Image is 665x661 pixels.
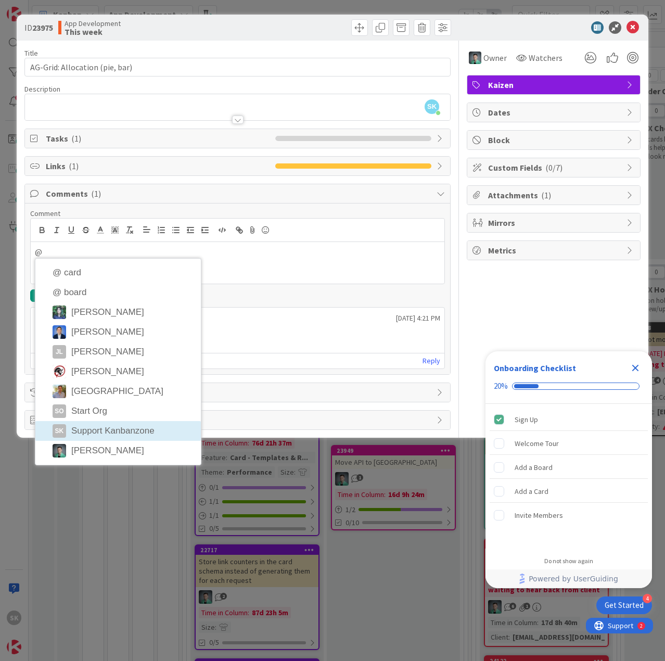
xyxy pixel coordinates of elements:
div: Sign Up is complete. [490,408,648,431]
span: Attachments [488,189,621,201]
div: Welcome Tour [515,437,559,450]
span: Mirrors [488,217,621,229]
span: Description [24,84,60,94]
img: VP [469,52,481,64]
input: type card name here... [24,58,451,77]
div: Add a Board is incomplete. [490,456,648,479]
div: JL [53,345,66,359]
div: Open Get Started checklist, remaining modules: 4 [596,596,652,614]
div: Get Started [605,600,644,611]
img: 0550af46b627426e1921006cb02c51d21509582391122.jpeg [53,306,66,319]
span: Dates [488,106,621,119]
p: ! test [35,332,440,346]
span: Tasks [46,132,270,145]
div: Onboarding Checklist [494,362,576,374]
span: ( 1 ) [69,161,79,171]
div: Checklist items [485,404,652,550]
li: [PERSON_NAME] [35,441,201,461]
div: Close Checklist [627,360,644,376]
li: [GEOGRAPHIC_DATA] [35,382,201,401]
div: Invite Members is incomplete. [490,504,648,527]
li: @ board [35,283,201,302]
a: Reply [423,354,440,367]
div: Checklist progress: 20% [494,382,644,391]
span: Metrics [488,244,621,257]
li: [PERSON_NAME] [35,342,201,362]
div: Add a Board [515,461,553,474]
div: Invite Members [515,509,563,522]
span: ( 1 ) [91,188,101,199]
li: [PERSON_NAME] [35,322,201,342]
li: [PERSON_NAME] [35,362,201,382]
span: Support [22,2,47,14]
img: uOUmmchOACylmsymMJ1gbeHCclG8pTJm.png [53,365,66,378]
button: Add [30,289,53,302]
span: SK [425,99,439,114]
span: History [46,386,431,399]
span: Powered by UserGuiding [529,573,618,585]
div: Welcome Tour is incomplete. [490,432,648,455]
span: [DATE] 4:21 PM [396,313,440,324]
img: qUO5o7M7Kf1ntmtcfonpgmx7KDDHKbmr.jpg [53,444,66,457]
div: Checklist Container [485,351,652,588]
div: Add a Card [515,485,548,498]
div: Sign Up [515,413,538,426]
span: App Development [65,19,121,28]
span: ID [24,21,53,34]
li: Support Kanbanzone [35,421,201,441]
div: Do not show again [544,557,593,565]
a: Powered by UserGuiding [491,569,647,588]
span: Watchers [529,52,562,64]
span: Links [46,160,270,172]
img: 0C7sLYpboC8qJ4Pigcws55mStztBx44M.png [53,325,66,339]
img: qjCLjmcgTeYaAKZXca06SbetDI52iaoL.JPG [53,385,66,398]
li: @ card [35,263,201,283]
span: Kaizen [488,79,621,91]
li: [PERSON_NAME] [35,302,201,322]
span: Comments [46,187,431,200]
span: ( 1 ) [541,190,551,200]
b: 23975 [32,22,53,33]
p: @ [35,246,440,258]
span: Block [488,134,621,146]
span: Comment [30,209,60,218]
div: 4 [643,594,652,603]
div: 20% [494,382,508,391]
div: SO [53,404,66,418]
div: SK [53,424,66,438]
span: Owner [483,52,507,64]
span: Custom Fields [488,161,621,174]
label: Title [24,48,38,58]
div: Footer [485,569,652,588]
span: Exit Criteria [46,414,431,426]
b: This week [65,28,121,36]
div: Add a Card is incomplete. [490,480,648,503]
div: 2 [54,4,57,12]
span: ( 1 ) [71,133,81,144]
span: ( 0/7 ) [545,162,562,173]
li: Start Org [35,401,201,421]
